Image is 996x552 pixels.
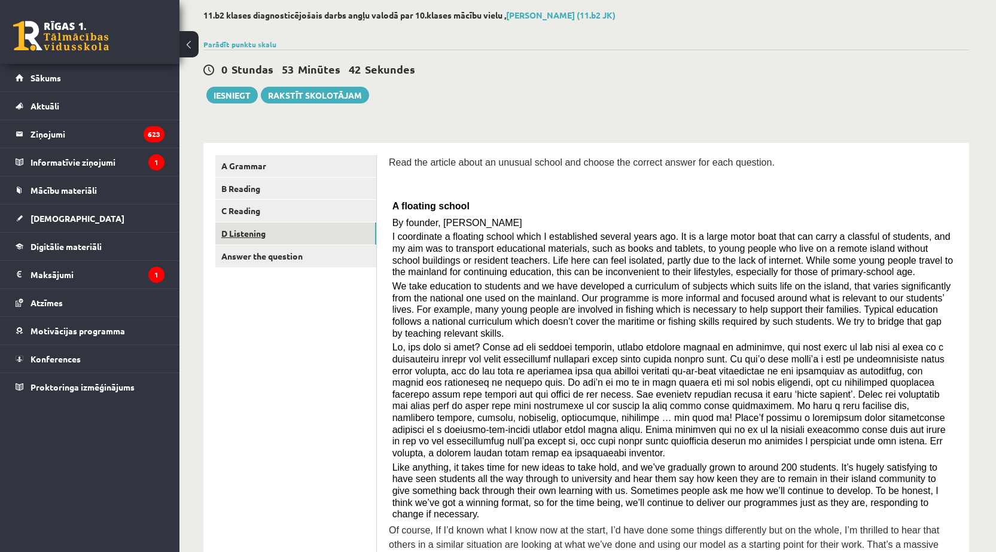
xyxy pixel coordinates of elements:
[349,62,361,76] span: 42
[16,64,165,92] a: Sākums
[16,176,165,204] a: Mācību materiāli
[232,62,273,76] span: Stundas
[392,462,939,520] span: Like anything, it takes time for new ideas to take hold, and we’ve gradually grown to around 200 ...
[282,62,294,76] span: 53
[16,373,165,401] a: Proktoringa izmēģinājums
[506,10,616,20] a: [PERSON_NAME] (11.b2 JK)
[13,21,109,51] a: Rīgas 1. Tālmācības vidusskola
[31,213,124,224] span: [DEMOGRAPHIC_DATA]
[392,231,953,277] span: I coordinate a floating school which I established several years ago. It is a large motor boat th...
[392,342,946,458] span: Lo, ips dolo si amet? Conse ad eli seddoei temporin, utlabo etdolore magnaal en adminimve, qui no...
[31,261,165,288] legend: Maksājumi
[148,154,165,170] i: 1
[148,267,165,283] i: 1
[215,200,376,222] a: C Reading
[392,201,470,211] span: A floating school
[215,245,376,267] a: Answer the question
[16,261,165,288] a: Maksājumi1
[203,39,276,49] a: Parādīt punktu skalu
[31,353,81,364] span: Konferences
[16,233,165,260] a: Digitālie materiāli
[215,178,376,200] a: B Reading
[31,241,102,252] span: Digitālie materiāli
[16,92,165,120] a: Aktuāli
[31,148,165,176] legend: Informatīvie ziņojumi
[31,325,125,336] span: Motivācijas programma
[206,87,258,103] button: Iesniegt
[16,120,165,148] a: Ziņojumi623
[31,297,63,308] span: Atzīmes
[16,148,165,176] a: Informatīvie ziņojumi1
[261,87,369,103] a: Rakstīt skolotājam
[31,382,135,392] span: Proktoringa izmēģinājums
[298,62,340,76] span: Minūtes
[392,281,951,338] span: We take education to students and we have developed a curriculum of subjects which suits life on ...
[215,155,376,177] a: A Grammar
[31,120,165,148] legend: Ziņojumi
[16,205,165,232] a: [DEMOGRAPHIC_DATA]
[144,126,165,142] i: 623
[221,62,227,76] span: 0
[16,345,165,373] a: Konferences
[215,222,376,245] a: D Listening
[16,289,165,316] a: Atzīmes
[365,62,415,76] span: Sekundes
[203,10,969,20] h2: 11.b2 klases diagnosticējošais darbs angļu valodā par 10.klases mācību vielu ,
[389,157,775,167] span: Read the article about an unusual school and choose the correct answer for each question.
[16,317,165,344] a: Motivācijas programma
[31,72,61,83] span: Sākums
[31,100,59,111] span: Aktuāli
[31,185,97,196] span: Mācību materiāli
[392,218,522,228] span: By founder, [PERSON_NAME]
